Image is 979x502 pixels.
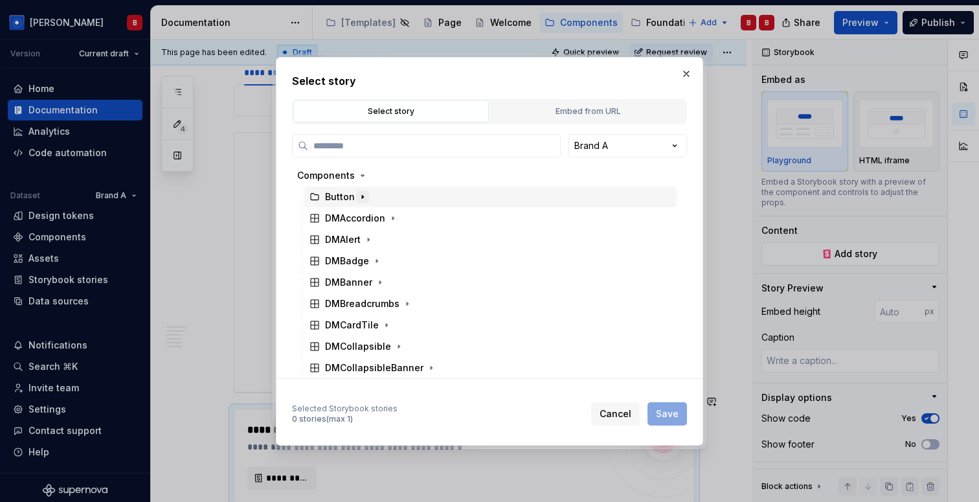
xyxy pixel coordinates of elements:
[292,404,398,414] div: Selected Storybook stories
[297,169,355,182] div: Components
[325,190,355,203] div: Button
[325,276,372,289] div: DMBanner
[325,212,385,225] div: DMAccordion
[325,361,423,374] div: DMCollapsibleBanner
[325,255,369,268] div: DMBadge
[600,407,631,420] span: Cancel
[292,73,687,89] h2: Select story
[325,233,361,246] div: DMAlert
[325,340,391,353] div: DMCollapsible
[591,402,640,426] button: Cancel
[325,319,379,332] div: DMCardTile
[495,105,681,118] div: Embed from URL
[325,297,399,310] div: DMBreadcrumbs
[292,414,398,424] div: 0 stories (max 1)
[298,105,484,118] div: Select story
